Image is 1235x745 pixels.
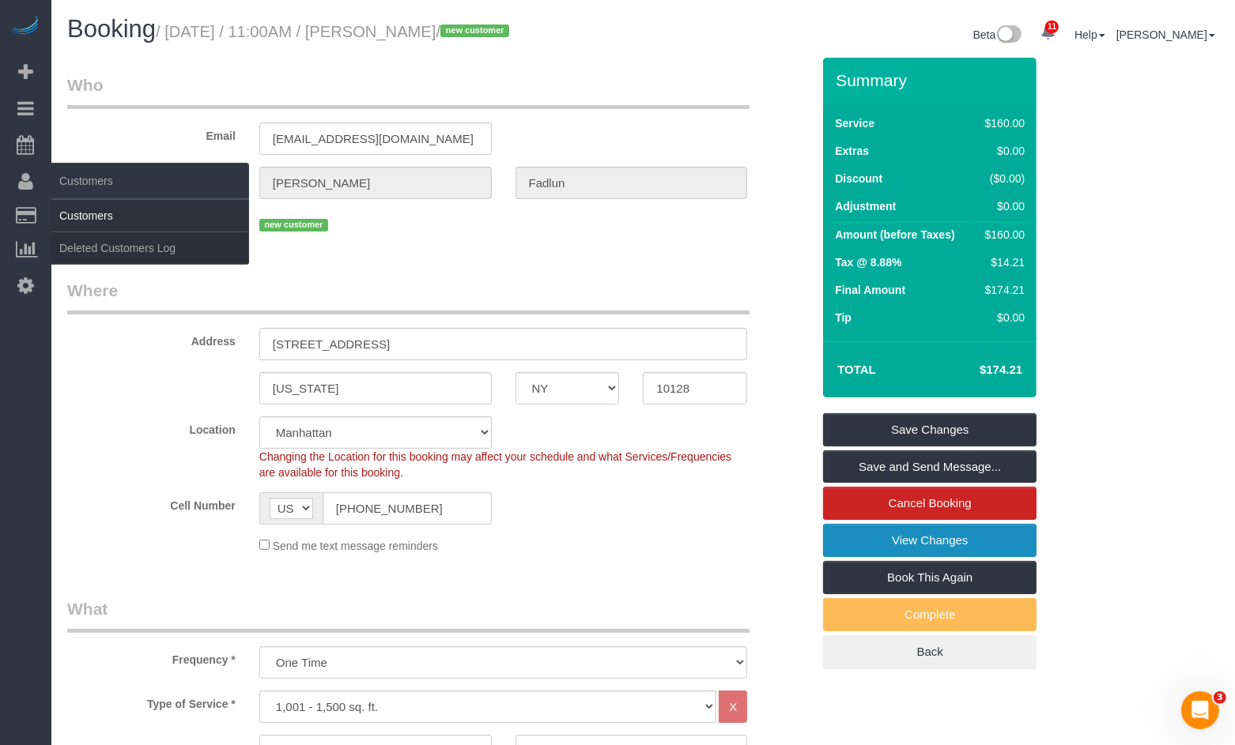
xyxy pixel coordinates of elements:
[440,24,509,37] span: new customer
[973,28,1022,41] a: Beta
[1181,691,1219,729] iframe: Intercom live chat
[979,171,1025,186] div: ($0.00)
[67,279,750,314] legend: Where
[51,232,249,264] a: Deleted Customers Log
[823,487,1037,520] a: Cancel Booking
[323,492,492,525] input: Cell Number
[835,282,905,298] label: Final Amount
[55,122,247,144] label: Email
[55,690,247,712] label: Type of Service *
[1045,21,1059,33] span: 11
[1116,28,1215,41] a: [PERSON_NAME]
[979,282,1025,298] div: $174.21
[259,167,492,199] input: First Name
[9,16,41,38] img: Automaid Logo
[835,227,954,243] label: Amount (before Taxes)
[516,167,748,199] input: Last Name
[823,524,1037,557] a: View Changes
[643,372,747,404] input: Zip Code
[67,73,750,109] legend: Who
[835,115,874,131] label: Service
[259,219,328,231] span: new customer
[436,23,514,40] span: /
[259,450,731,479] span: Changing the Location for this booking may affect your schedule and what Services/Frequencies are...
[995,25,1022,46] img: New interface
[1214,691,1226,704] span: 3
[55,492,247,514] label: Cell Number
[836,71,1029,89] h3: Summary
[273,540,438,552] span: Send me text message reminders
[823,413,1037,446] a: Save Changes
[835,171,882,186] label: Discount
[55,646,247,668] label: Frequency *
[835,310,852,325] label: Tip
[823,635,1037,668] a: Back
[979,254,1025,270] div: $14.21
[979,227,1025,243] div: $160.00
[1074,28,1105,41] a: Help
[55,416,247,438] label: Location
[979,310,1025,325] div: $0.00
[259,372,492,404] input: City
[67,597,750,633] legend: What
[835,198,896,214] label: Adjustment
[51,163,249,199] span: Customers
[979,198,1025,214] div: $0.00
[67,15,156,43] span: Booking
[55,328,247,349] label: Address
[823,450,1037,483] a: Save and Send Message...
[932,363,1022,377] h4: $174.21
[51,200,249,231] a: Customers
[823,561,1037,594] a: Book This Again
[979,115,1025,131] div: $160.00
[259,122,492,155] input: Email
[156,23,514,40] small: / [DATE] / 11:00AM / [PERSON_NAME]
[979,143,1025,159] div: $0.00
[1033,16,1063,51] a: 11
[51,199,249,265] ul: Customers
[837,363,876,376] strong: Total
[835,143,869,159] label: Extras
[835,254,901,270] label: Tax @ 8.88%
